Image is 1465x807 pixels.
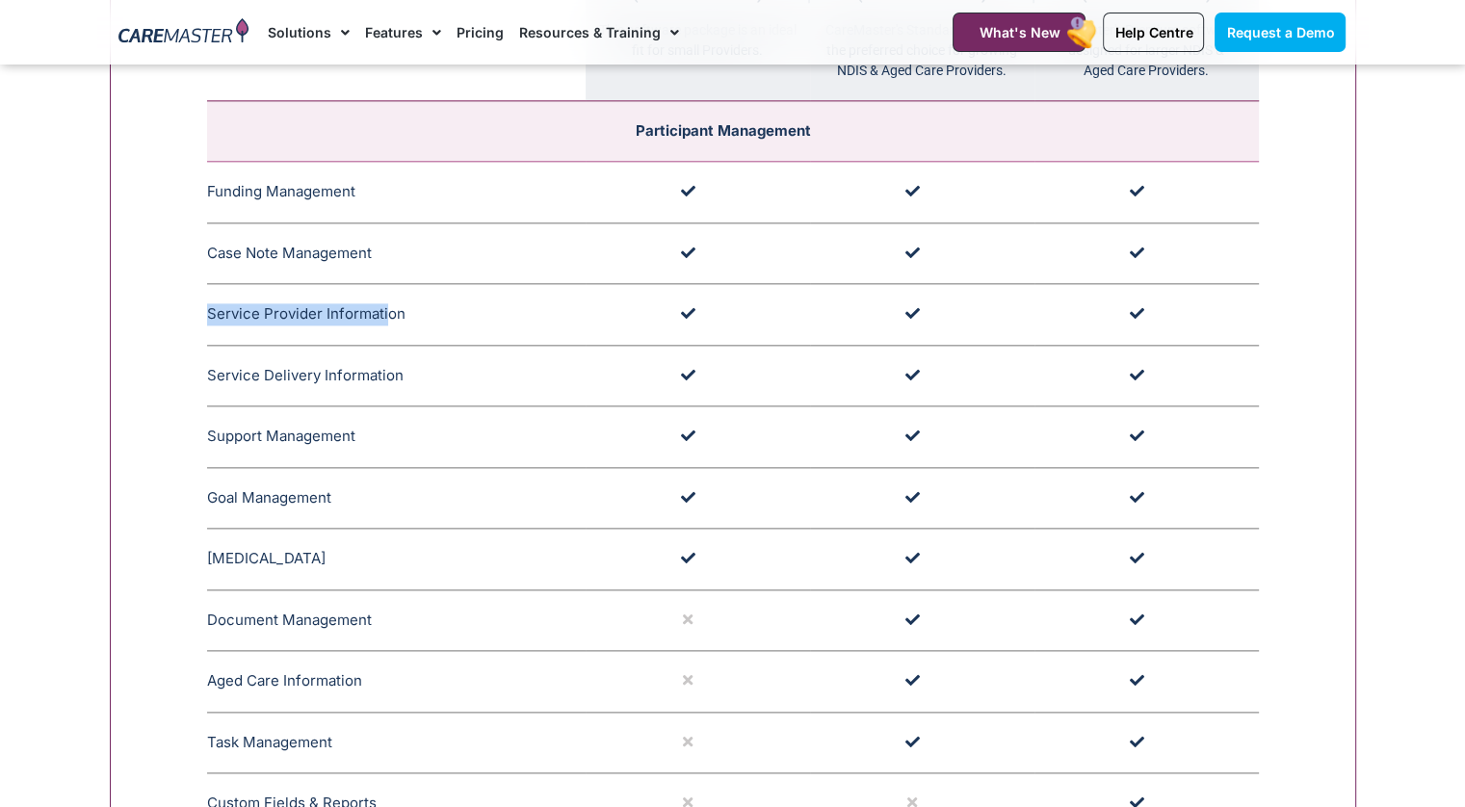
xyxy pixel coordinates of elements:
td: Service Provider Information [207,284,586,346]
td: Support Management [207,406,586,468]
td: Case Note Management [207,222,586,284]
span: Request a Demo [1226,24,1334,40]
span: Help Centre [1114,24,1192,40]
a: What's New [953,13,1086,52]
img: CareMaster Logo [118,18,249,47]
span: What's New [979,24,1060,40]
td: Funding Management [207,162,586,223]
td: Task Management [207,712,586,773]
a: Help Centre [1103,13,1204,52]
td: Service Delivery Information [207,345,586,406]
td: Aged Care Information [207,651,586,713]
td: [MEDICAL_DATA] [207,529,586,590]
a: Request a Demo [1215,13,1346,52]
span: Participant Management [636,121,811,140]
td: Document Management [207,589,586,651]
td: Goal Management [207,467,586,529]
